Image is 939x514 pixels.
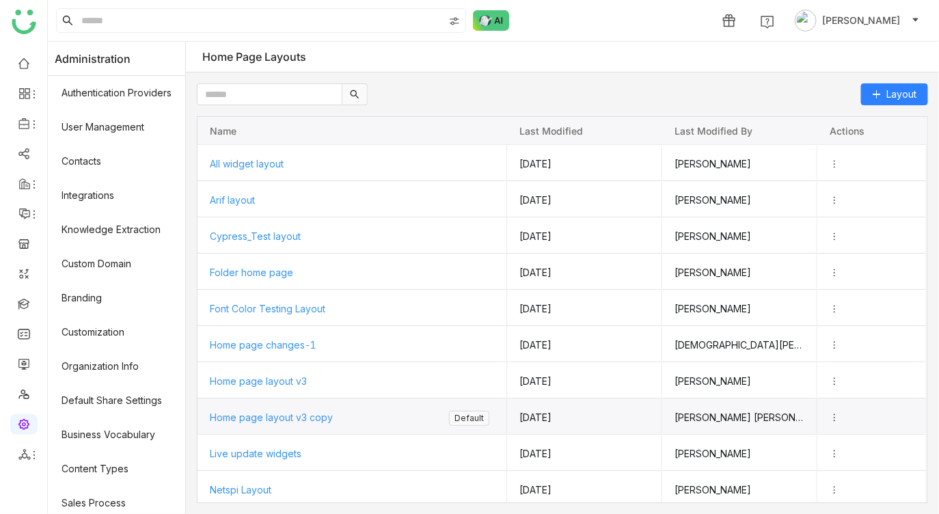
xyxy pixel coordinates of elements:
a: Authentication Providers [48,76,185,110]
div: Press SPACE to select this row. [198,435,927,471]
span: Font Color Testing Layout [210,303,325,314]
img: logo [12,10,36,34]
span: [PERSON_NAME] [822,13,901,28]
a: Default Share Settings [48,383,185,418]
a: Customization [48,315,185,349]
span: [PERSON_NAME] [675,363,805,397]
div: Press SPACE to select this row. [198,362,927,398]
a: Custom Domain [48,247,185,281]
div: Press SPACE to select this row. [198,326,927,362]
img: avatar [795,10,817,31]
span: [PERSON_NAME] [675,290,805,325]
span: Home page layout v3 [210,375,307,387]
span: [PERSON_NAME] [PERSON_NAME] [675,399,805,433]
div: Press SPACE to select this row. [198,471,927,507]
div: Press SPACE to select this row. [198,181,927,217]
a: Branding [48,281,185,315]
span: [PERSON_NAME] [675,254,805,288]
div: Press SPACE to select this row. [198,398,927,435]
span: Home page layout v3 copy [210,411,333,423]
span: [DATE] [519,303,552,314]
button: Layout [861,83,928,105]
span: Home page changes-1 [210,339,316,351]
span: [DATE] [519,339,552,351]
img: help.svg [761,15,774,29]
a: User Management [48,110,185,144]
span: [PERSON_NAME] [675,218,805,252]
div: Press SPACE to select this row. [198,217,927,254]
a: Content Types [48,452,185,486]
span: Actions [830,125,865,137]
span: [PERSON_NAME] [675,146,805,180]
span: [DEMOGRAPHIC_DATA][PERSON_NAME] [675,327,805,361]
a: Integrations [48,178,185,213]
span: Netspi Layout [210,484,271,496]
div: Press SPACE to select this row. [198,254,927,290]
div: Home Page Layouts [202,50,306,64]
span: Live update widgets [210,448,301,459]
div: Press SPACE to select this row. [198,290,927,326]
span: All widget layout [210,158,284,170]
span: [DATE] [519,230,552,242]
span: [DATE] [519,267,552,278]
a: Contacts [48,144,185,178]
span: Administration [55,42,131,76]
a: Knowledge Extraction [48,213,185,247]
a: Organization Info [48,349,185,383]
span: [DATE] [519,448,552,459]
span: [DATE] [519,484,552,496]
span: Name [210,125,236,137]
span: [PERSON_NAME] [675,182,805,216]
span: Last modified by [675,125,752,137]
span: [DATE] [519,375,552,387]
span: [DATE] [519,194,552,206]
span: [DATE] [519,411,552,423]
span: Layout [887,87,917,102]
img: search-type.svg [449,16,460,27]
span: [DATE] [519,158,552,170]
button: [PERSON_NAME] [792,10,923,31]
span: Folder home page [210,267,293,278]
nz-tag: Default [449,411,489,426]
a: Business Vocabulary [48,418,185,452]
img: ask-buddy-normal.svg [473,10,510,31]
span: Arif layout [210,194,255,206]
span: Last modified [519,125,583,137]
span: Cypress_Test layout [210,230,301,242]
span: [PERSON_NAME] [675,435,805,470]
span: [PERSON_NAME] [675,472,805,506]
div: Press SPACE to select this row. [198,145,927,181]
